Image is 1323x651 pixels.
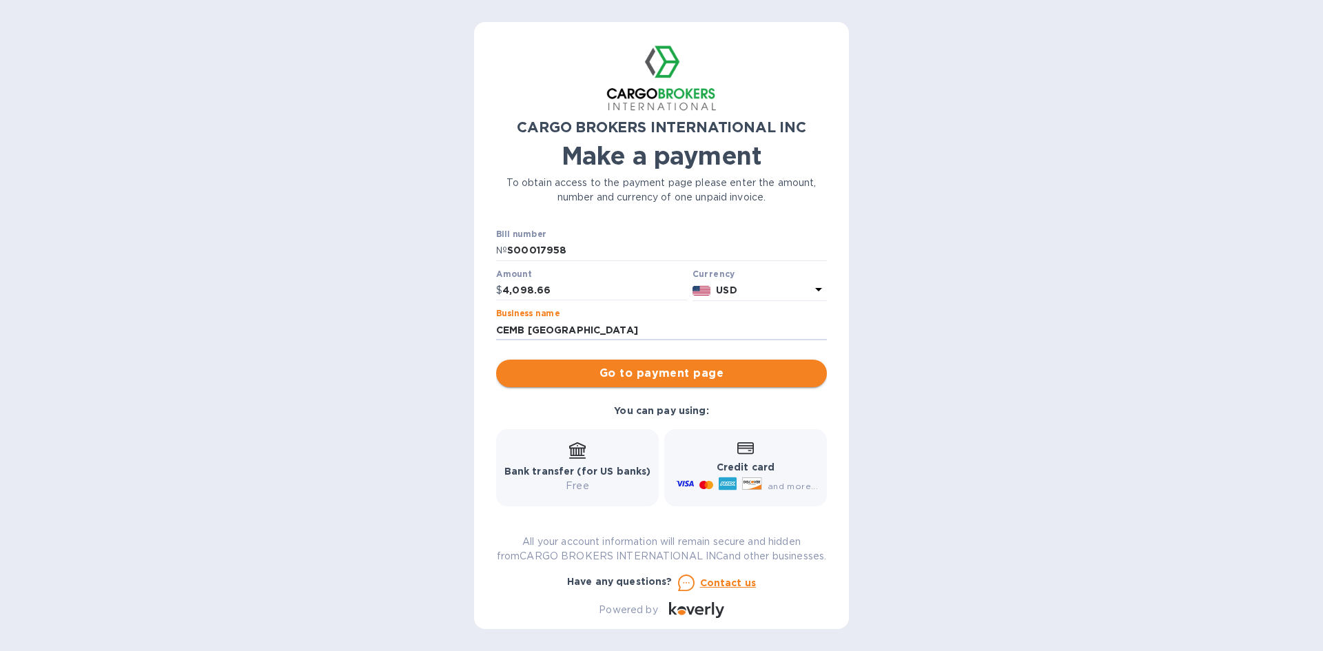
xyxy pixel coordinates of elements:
[693,269,735,279] b: Currency
[496,320,827,340] input: Enter business name
[700,577,757,588] u: Contact us
[502,280,687,301] input: 0.00
[768,481,818,491] span: and more...
[496,283,502,298] p: $
[496,310,560,318] label: Business name
[517,118,806,136] b: CARGO BROKERS INTERNATIONAL INC
[496,360,827,387] button: Go to payment page
[496,176,827,205] p: To obtain access to the payment page please enter the amount, number and currency of one unpaid i...
[599,603,657,617] p: Powered by
[716,285,737,296] b: USD
[496,231,546,239] label: Bill number
[504,466,651,477] b: Bank transfer (for US banks)
[496,535,827,564] p: All your account information will remain secure and hidden from CARGO BROKERS INTERNATIONAL INC a...
[507,240,827,261] input: Enter bill number
[717,462,775,473] b: Credit card
[507,365,816,382] span: Go to payment page
[496,243,507,258] p: №
[614,405,708,416] b: You can pay using:
[567,576,673,587] b: Have any questions?
[496,270,531,278] label: Amount
[693,286,711,296] img: USD
[504,479,651,493] p: Free
[496,141,827,170] h1: Make a payment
